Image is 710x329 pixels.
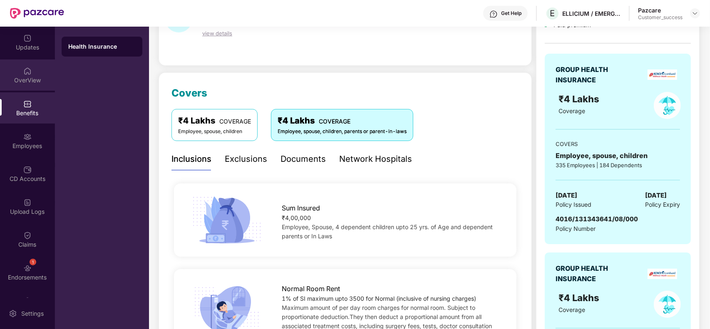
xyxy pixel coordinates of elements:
[692,10,698,17] img: svg+xml;base64,PHN2ZyBpZD0iRHJvcGRvd24tMzJ4MzIiIHhtbG5zPSJodHRwOi8vd3d3LnczLm9yZy8yMDAwL3N2ZyIgd2...
[559,107,585,114] span: Coverage
[556,215,638,223] span: 4016/131343641/08/000
[556,190,577,200] span: [DATE]
[23,198,32,207] img: svg+xml;base64,PHN2ZyBpZD0iVXBsb2FkX0xvZ3MiIGRhdGEtbmFtZT0iVXBsb2FkIExvZ3MiIHhtbG5zPSJodHRwOi8vd3...
[654,291,681,318] img: policyIcon
[282,203,320,213] span: Sum Insured
[559,94,602,104] span: ₹4 Lakhs
[219,118,251,125] span: COVERAGE
[556,64,628,85] div: GROUP HEALTH INSURANCE
[648,269,677,279] img: insurerLogo
[282,223,493,240] span: Employee, Spouse, 4 dependent children upto 25 yrs. of Age and dependent parents or In Laws
[550,8,555,18] span: E
[278,128,407,136] div: Employee, spouse, children, parents or parent-in-laws
[171,153,211,166] div: Inclusions
[556,263,628,284] div: GROUP HEALTH INSURANCE
[556,200,591,209] span: Policy Issued
[645,200,680,209] span: Policy Expiry
[638,14,683,21] div: Customer_success
[9,309,17,318] img: svg+xml;base64,PHN2ZyBpZD0iU2V0dGluZy0yMHgyMCIgeG1sbnM9Imh0dHA6Ly93d3cudzMub3JnLzIwMDAvc3ZnIiB3aW...
[171,87,207,99] span: Covers
[23,34,32,42] img: svg+xml;base64,PHN2ZyBpZD0iVXBkYXRlZCIgeG1sbnM9Imh0dHA6Ly93d3cudzMub3JnLzIwMDAvc3ZnIiB3aWR0aD0iMj...
[178,128,251,136] div: Employee, spouse, children
[654,92,681,119] img: policyIcon
[68,42,136,51] div: Health Insurance
[23,133,32,141] img: svg+xml;base64,PHN2ZyBpZD0iRW1wbG95ZWVzIiB4bWxucz0iaHR0cDovL3d3dy53My5vcmcvMjAwMC9zdmciIHdpZHRoPS...
[23,100,32,108] img: svg+xml;base64,PHN2ZyBpZD0iQmVuZWZpdHMiIHhtbG5zPSJodHRwOi8vd3d3LnczLm9yZy8yMDAwL3N2ZyIgd2lkdGg9Ij...
[23,166,32,174] img: svg+xml;base64,PHN2ZyBpZD0iQ0RfQWNjb3VudHMiIGRhdGEtbmFtZT0iQ0QgQWNjb3VudHMiIHhtbG5zPSJodHRwOi8vd3...
[638,6,683,14] div: Pazcare
[645,190,667,200] span: [DATE]
[23,67,32,75] img: svg+xml;base64,PHN2ZyBpZD0iSG9tZSIgeG1sbnM9Imh0dHA6Ly93d3cudzMub3JnLzIwMDAvc3ZnIiB3aWR0aD0iMjAiIG...
[178,114,251,127] div: ₹4 Lakhs
[319,118,350,125] span: COVERAGE
[10,8,64,19] img: New Pazcare Logo
[562,10,621,17] div: ELLICIUM / EMERGYS SOLUTIONS PRIVATE LIMITED
[556,225,596,232] span: Policy Number
[23,264,32,272] img: svg+xml;base64,PHN2ZyBpZD0iRW5kb3JzZW1lbnRzIiB4bWxucz0iaHR0cDovL3d3dy53My5vcmcvMjAwMC9zdmciIHdpZH...
[23,297,32,305] img: svg+xml;base64,PHN2ZyBpZD0iTXlfT3JkZXJzIiBkYXRhLW5hbWU9Ik15IE9yZGVycyIgeG1sbnM9Imh0dHA6Ly93d3cudz...
[556,140,680,148] div: COVERS
[282,284,340,294] span: Normal Room Rent
[648,69,677,80] img: insurerLogo
[559,306,585,313] span: Coverage
[282,213,501,223] div: ₹4,00,000
[281,153,326,166] div: Documents
[30,259,36,265] div: 1
[489,10,498,18] img: svg+xml;base64,PHN2ZyBpZD0iSGVscC0zMngzMiIgeG1sbnM9Imh0dHA6Ly93d3cudzMub3JnLzIwMDAvc3ZnIiB3aWR0aD...
[202,20,257,27] span: Shared C.D balance
[189,194,264,246] img: icon
[282,294,501,303] div: 1% of SI maximum upto 3500 for Normal (inclusive of nursing charges)
[225,153,267,166] div: Exclusions
[202,30,232,37] span: view details
[559,292,602,303] span: ₹4 Lakhs
[278,114,407,127] div: ₹4 Lakhs
[23,231,32,240] img: svg+xml;base64,PHN2ZyBpZD0iQ2xhaW0iIHhtbG5zPSJodHRwOi8vd3d3LnczLm9yZy8yMDAwL3N2ZyIgd2lkdGg9IjIwIi...
[556,161,680,169] div: 335 Employees | 184 Dependents
[339,153,412,166] div: Network Hospitals
[556,151,680,161] div: Employee, spouse, children
[19,309,46,318] div: Settings
[501,10,521,17] div: Get Help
